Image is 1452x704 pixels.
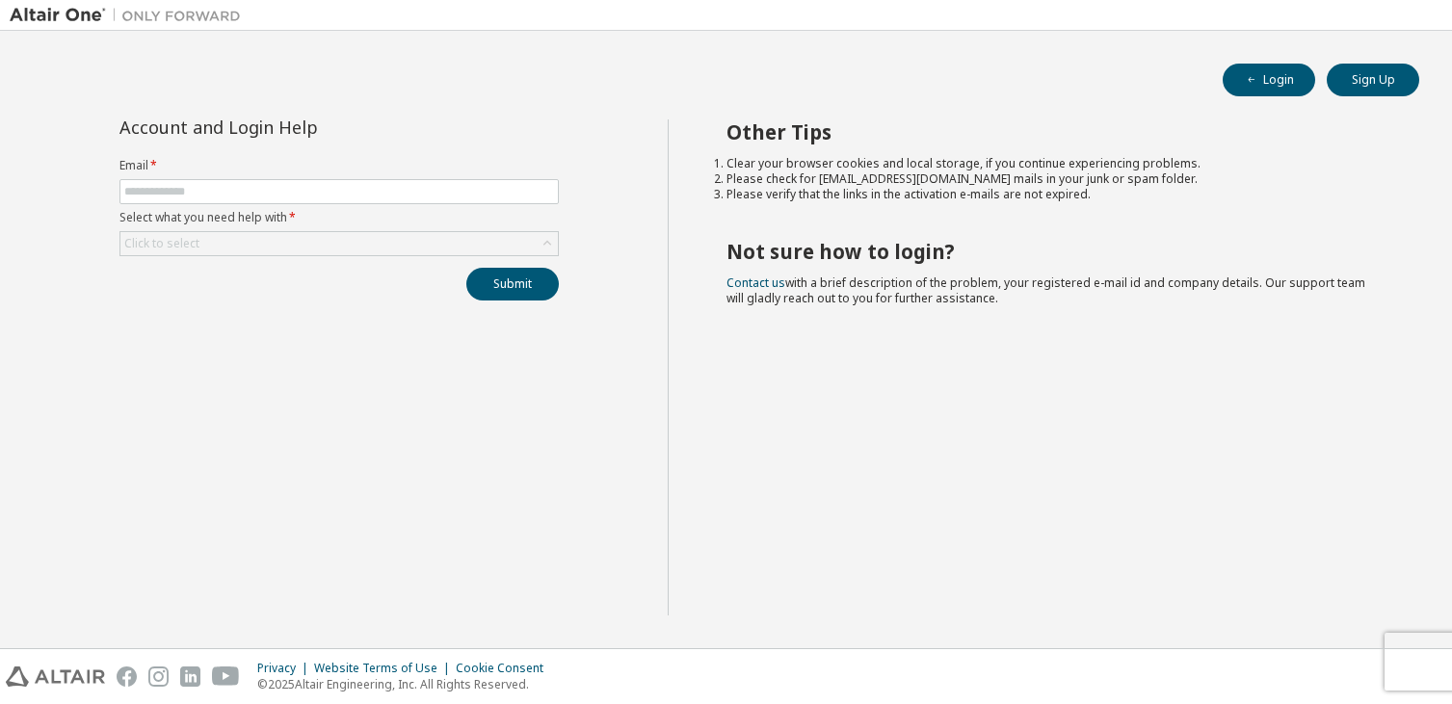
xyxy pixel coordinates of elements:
div: Website Terms of Use [314,661,456,676]
label: Email [119,158,559,173]
div: Privacy [257,661,314,676]
h2: Not sure how to login? [726,239,1385,264]
div: Click to select [124,236,199,251]
a: Contact us [726,274,785,291]
li: Please check for [EMAIL_ADDRESS][DOMAIN_NAME] mails in your junk or spam folder. [726,171,1385,187]
img: youtube.svg [212,666,240,687]
li: Please verify that the links in the activation e-mails are not expired. [726,187,1385,202]
button: Submit [466,268,559,300]
img: Altair One [10,6,251,25]
div: Cookie Consent [456,661,555,676]
div: Click to select [120,232,558,255]
img: instagram.svg [148,666,169,687]
li: Clear your browser cookies and local storage, if you continue experiencing problems. [726,156,1385,171]
span: with a brief description of the problem, your registered e-mail id and company details. Our suppo... [726,274,1365,306]
p: © 2025 Altair Engineering, Inc. All Rights Reserved. [257,676,555,692]
button: Sign Up [1327,64,1419,96]
img: altair_logo.svg [6,666,105,687]
img: facebook.svg [117,666,137,687]
button: Login [1223,64,1315,96]
label: Select what you need help with [119,210,559,225]
h2: Other Tips [726,119,1385,144]
div: Account and Login Help [119,119,471,135]
img: linkedin.svg [180,666,200,687]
